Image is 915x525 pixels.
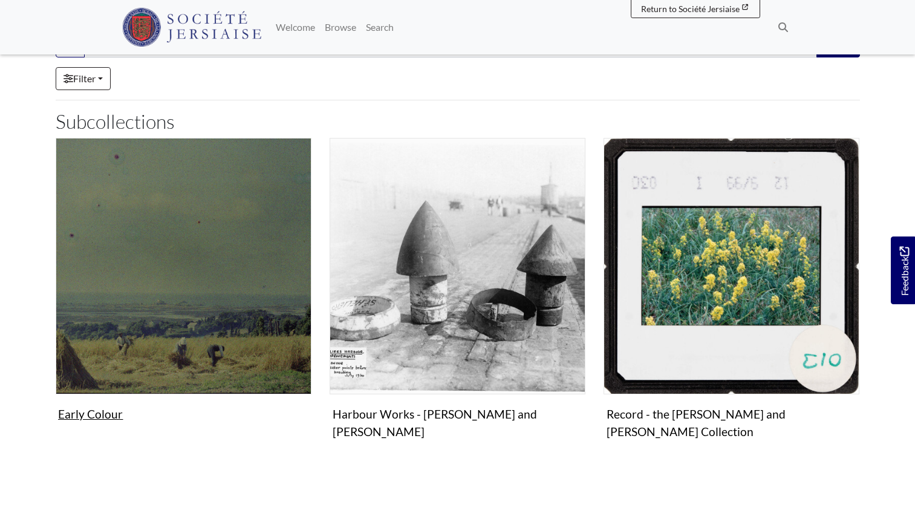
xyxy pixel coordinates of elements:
[330,138,585,394] img: Harbour Works - Victoria and Albert Piers
[56,138,860,476] section: Subcollections
[897,246,911,295] span: Feedback
[604,138,859,394] img: Record - the Roger and Margaret Long Collection
[56,138,311,394] img: Early Colour
[321,138,594,461] div: Subcollection
[122,5,262,50] a: Société Jersiaise logo
[56,110,860,133] h2: Subcollections
[122,8,262,47] img: Société Jersiaise
[361,15,399,39] a: Search
[271,15,320,39] a: Welcome
[604,138,859,443] a: Record - the Roger and Margaret Long Collection Record - the [PERSON_NAME] and [PERSON_NAME] Coll...
[47,138,321,461] div: Subcollection
[641,4,740,14] span: Return to Société Jersiaise
[56,67,111,90] a: Filter
[320,15,361,39] a: Browse
[891,236,915,304] a: Would you like to provide feedback?
[594,138,868,461] div: Subcollection
[330,138,585,443] a: Harbour Works - Victoria and Albert Piers Harbour Works - [PERSON_NAME] and [PERSON_NAME]
[56,138,311,426] a: Early Colour Early Colour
